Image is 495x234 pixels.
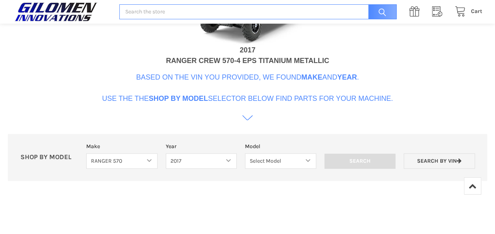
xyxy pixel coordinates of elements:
[86,142,158,150] label: Make
[471,8,482,15] span: Cart
[102,72,393,104] p: Based on the VIN you provided, we found and . Use the the selector below find parts for your mach...
[464,177,481,195] a: Top of Page
[245,142,316,150] label: Model
[451,7,482,17] a: Cart
[364,4,397,20] input: Search
[119,4,397,20] input: Search the store
[13,2,111,22] a: GILOMEN INNOVATIONS
[404,153,475,169] a: Search by VIN
[13,2,99,22] img: GILOMEN INNOVATIONS
[166,142,237,150] label: Year
[324,154,396,169] input: Search
[16,153,82,162] p: SHOP BY MODEL
[166,56,329,66] div: RANGER CREW 570-4 EPS TITANIUM METALLIC
[301,73,322,81] b: Make
[337,73,357,81] b: Year
[239,45,255,56] div: 2017
[149,95,208,102] b: Shop By Model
